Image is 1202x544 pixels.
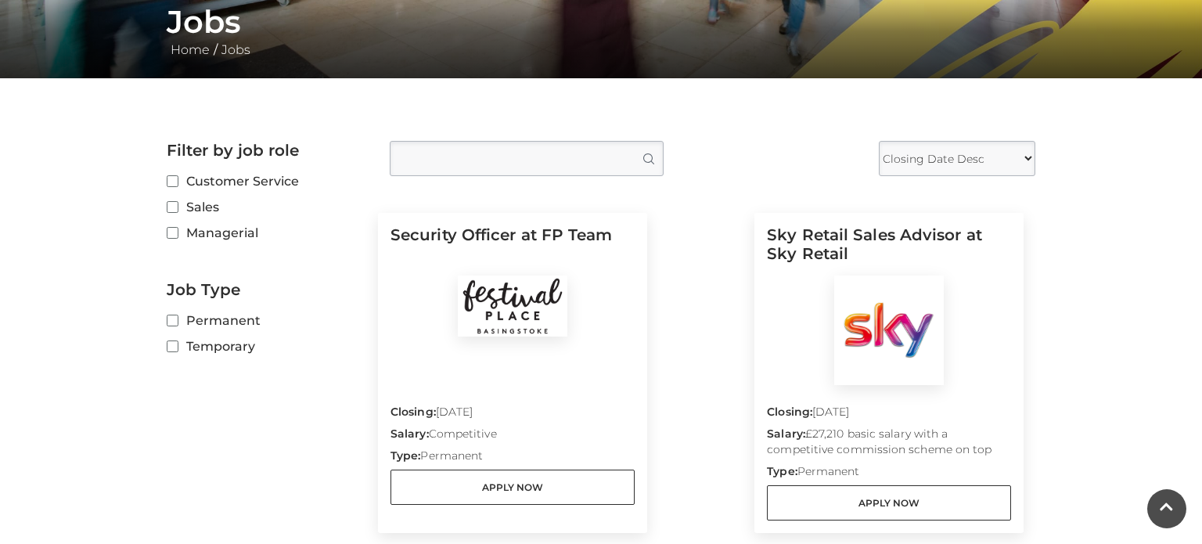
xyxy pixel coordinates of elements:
p: Permanent [767,463,1011,485]
h5: Sky Retail Sales Advisor at Sky Retail [767,225,1011,276]
strong: Closing: [390,405,436,419]
h2: Filter by job role [167,141,366,160]
p: Permanent [390,448,635,470]
strong: Salary: [390,427,429,441]
label: Permanent [167,311,366,330]
p: £27,210 basic salary with a competitive commission scheme on top [767,426,1011,463]
img: Sky Retail [834,276,944,385]
strong: Type: [767,464,797,478]
a: Home [167,42,214,57]
a: Apply Now [767,485,1011,521]
label: Sales [167,197,366,217]
strong: Closing: [767,405,812,419]
p: Competitive [390,426,635,448]
div: / [155,3,1047,59]
a: Jobs [218,42,254,57]
strong: Type: [390,449,420,463]
p: [DATE] [767,404,1011,426]
h1: Jobs [167,3,1035,41]
img: Festival Place [458,276,567,337]
label: Customer Service [167,171,366,191]
p: [DATE] [390,404,635,426]
a: Apply Now [390,470,635,505]
label: Temporary [167,337,366,356]
label: Managerial [167,223,366,243]
h5: Security Officer at FP Team [390,225,635,276]
strong: Salary: [767,427,805,441]
h2: Job Type [167,280,366,299]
